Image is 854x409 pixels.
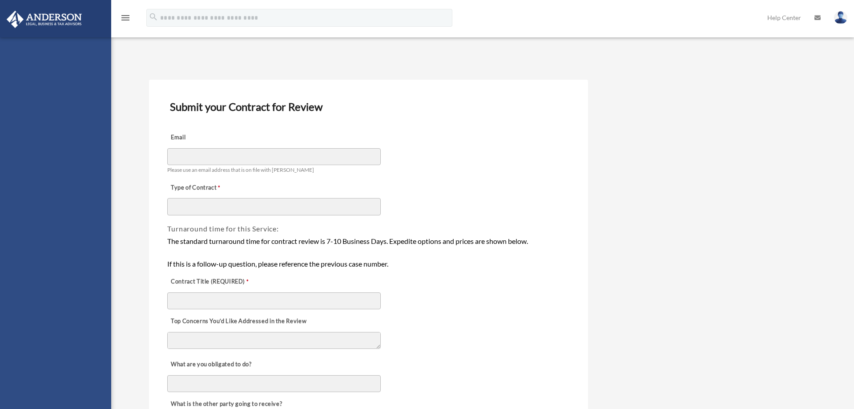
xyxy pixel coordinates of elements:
i: menu [120,12,131,23]
label: Type of Contract [167,182,256,194]
span: Please use an email address that is on file with [PERSON_NAME] [167,166,314,173]
div: The standard turnaround time for contract review is 7-10 Business Days. Expedite options and pric... [167,235,569,270]
h3: Submit your Contract for Review [166,97,570,116]
label: Contract Title (REQUIRED) [167,275,256,288]
label: What are you obligated to do? [167,359,256,371]
i: search [149,12,158,22]
label: Top Concerns You’d Like Addressed in the Review [167,315,309,328]
img: Anderson Advisors Platinum Portal [4,11,85,28]
span: Turnaround time for this Service: [167,224,278,233]
label: Email [167,132,256,144]
a: menu [120,16,131,23]
img: User Pic [834,11,847,24]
